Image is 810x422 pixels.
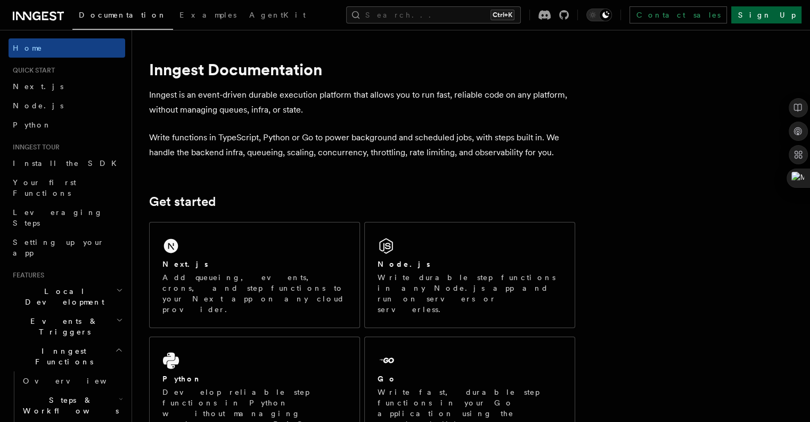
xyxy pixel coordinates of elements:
[162,259,208,269] h2: Next.js
[72,3,173,30] a: Documentation
[13,159,123,168] span: Install the SDK
[13,238,104,257] span: Setting up your app
[9,341,125,371] button: Inngest Functions
[9,271,44,280] span: Features
[9,96,125,115] a: Node.js
[9,233,125,262] a: Setting up your app
[13,208,103,227] span: Leveraging Steps
[731,6,801,23] a: Sign Up
[19,391,125,420] button: Steps & Workflows
[9,115,125,134] a: Python
[13,43,43,53] span: Home
[629,6,727,23] a: Contact sales
[13,121,52,129] span: Python
[9,282,125,312] button: Local Development
[9,173,125,203] a: Your first Functions
[149,87,575,117] p: Inngest is an event-driven durable execution platform that allows you to run fast, reliable code ...
[9,154,125,173] a: Install the SDK
[378,272,562,315] p: Write durable step functions in any Node.js app and run on servers or serverless.
[19,395,119,416] span: Steps & Workflows
[13,178,76,197] span: Your first Functions
[346,6,521,23] button: Search...Ctrl+K
[586,9,612,21] button: Toggle dark mode
[149,222,360,328] a: Next.jsAdd queueing, events, crons, and step functions to your Next app on any cloud provider.
[249,11,306,19] span: AgentKit
[23,377,133,385] span: Overview
[149,194,216,209] a: Get started
[19,371,125,391] a: Overview
[490,10,514,20] kbd: Ctrl+K
[149,60,575,79] h1: Inngest Documentation
[162,272,347,315] p: Add queueing, events, crons, and step functions to your Next app on any cloud provider.
[9,346,115,367] span: Inngest Functions
[9,286,116,307] span: Local Development
[13,82,63,91] span: Next.js
[243,3,312,29] a: AgentKit
[378,373,397,384] h2: Go
[79,11,167,19] span: Documentation
[173,3,243,29] a: Examples
[9,316,116,337] span: Events & Triggers
[149,130,575,160] p: Write functions in TypeScript, Python or Go to power background and scheduled jobs, with steps bu...
[162,373,202,384] h2: Python
[9,203,125,233] a: Leveraging Steps
[364,222,575,328] a: Node.jsWrite durable step functions in any Node.js app and run on servers or serverless.
[13,101,63,110] span: Node.js
[9,77,125,96] a: Next.js
[9,66,55,75] span: Quick start
[9,143,60,152] span: Inngest tour
[378,259,430,269] h2: Node.js
[9,38,125,58] a: Home
[179,11,236,19] span: Examples
[9,312,125,341] button: Events & Triggers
